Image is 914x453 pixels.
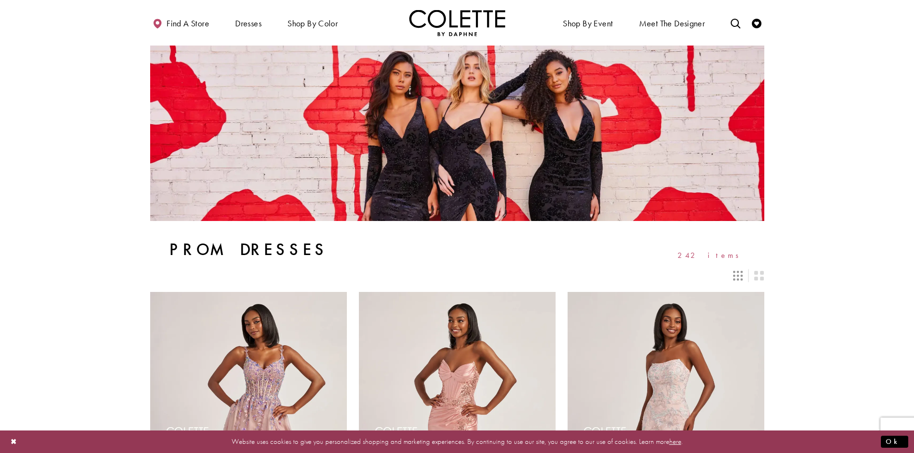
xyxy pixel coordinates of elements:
span: Shop by color [287,19,338,28]
span: Find a store [166,19,209,28]
span: 242 items [677,251,745,259]
h1: Prom Dresses [169,240,328,259]
a: Check Wishlist [749,10,764,36]
span: Dresses [233,10,264,36]
a: here [669,437,681,446]
span: Dresses [235,19,261,28]
div: Layout Controls [144,265,770,286]
a: Find a store [150,10,212,36]
a: Meet the designer [637,10,708,36]
a: Visit Home Page [409,10,505,36]
a: Toggle search [728,10,743,36]
button: Close Dialog [6,433,22,450]
p: Website uses cookies to give you personalized shopping and marketing experiences. By continuing t... [69,435,845,448]
span: Shop By Event [560,10,615,36]
span: Switch layout to 2 columns [754,271,764,280]
span: Switch layout to 3 columns [733,271,743,280]
button: Submit Dialog [881,436,908,448]
span: Shop By Event [563,19,613,28]
img: Colette by Daphne [409,10,505,36]
span: Meet the designer [639,19,705,28]
span: Shop by color [285,10,340,36]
